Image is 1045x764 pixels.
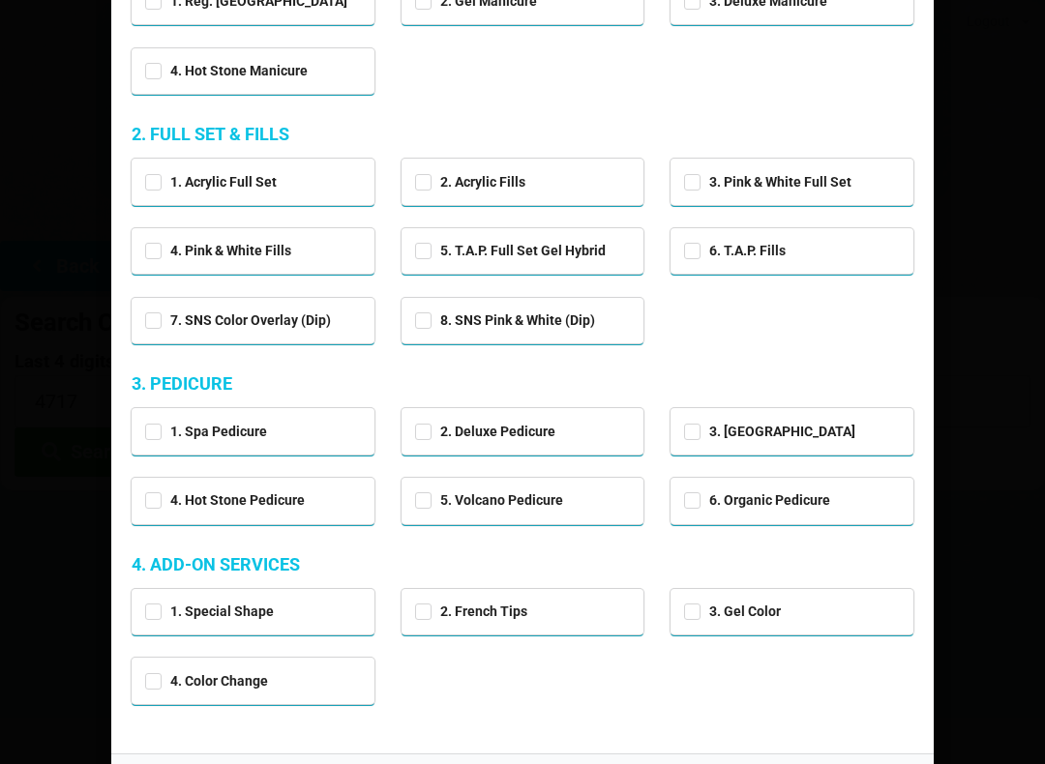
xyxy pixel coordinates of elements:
[145,673,268,690] label: 4. Color Change
[145,424,267,440] label: 1. Spa Pedicure
[415,603,527,620] label: 2. French Tips
[132,553,913,575] div: 4. ADD-ON SERVICES
[145,492,305,509] label: 4. Hot Stone Pedicure
[684,174,851,191] label: 3. Pink & White Full Set
[145,603,274,620] label: 1. Special Shape
[415,312,595,329] label: 8. SNS Pink & White (Dip)
[415,424,555,440] label: 2. Deluxe Pedicure
[145,174,277,191] label: 1. Acrylic Full Set
[415,243,606,259] label: 5. T.A.P. Full Set Gel Hybrid
[145,243,291,259] label: 4. Pink & White Fills
[132,372,913,395] div: 3. PEDICURE
[684,492,830,509] label: 6. Organic Pedicure
[132,123,913,145] div: 2. FULL SET & FILLS
[415,174,525,191] label: 2. Acrylic Fills
[684,243,786,259] label: 6. T.A.P. Fills
[145,63,308,79] label: 4. Hot Stone Manicure
[415,492,563,509] label: 5. Volcano Pedicure
[684,603,781,620] label: 3. Gel Color
[145,312,331,329] label: 7. SNS Color Overlay (Dip)
[684,424,855,440] label: 3. [GEOGRAPHIC_DATA]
